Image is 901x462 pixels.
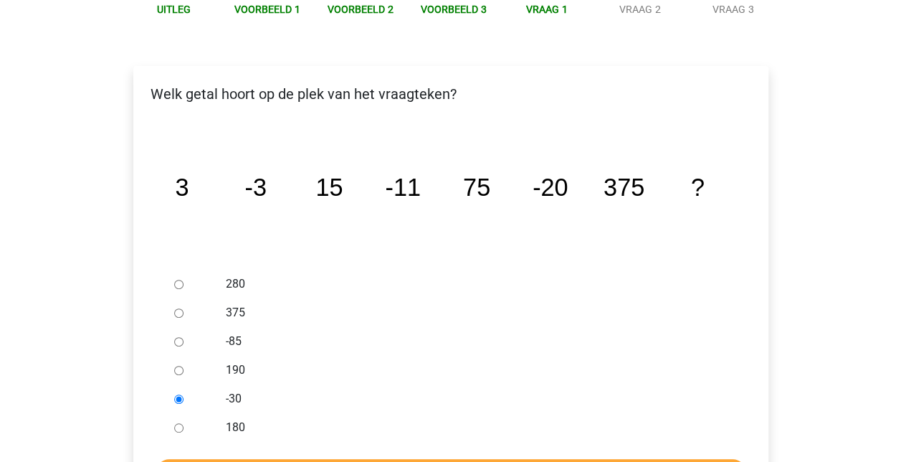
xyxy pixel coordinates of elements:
a: Voorbeeld 1 [234,4,300,15]
a: Voorbeeld 3 [421,4,487,15]
label: -30 [226,390,722,407]
tspan: 375 [603,174,644,201]
tspan: 75 [462,174,490,201]
label: 190 [226,362,722,379]
a: Uitleg [157,4,191,15]
label: 280 [226,275,722,293]
label: 375 [226,304,722,321]
tspan: -3 [244,174,266,201]
a: Vraag 3 [712,4,754,15]
tspan: 3 [175,174,189,201]
a: Vraag 2 [619,4,661,15]
a: Voorbeeld 2 [328,4,394,15]
label: -85 [226,333,722,350]
tspan: ? [690,174,704,201]
tspan: -11 [385,174,421,201]
tspan: -20 [532,174,568,201]
tspan: 15 [315,174,343,201]
label: 180 [226,419,722,436]
p: Welk getal hoort op de plek van het vraagteken? [145,83,757,105]
a: Vraag 1 [526,4,568,15]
